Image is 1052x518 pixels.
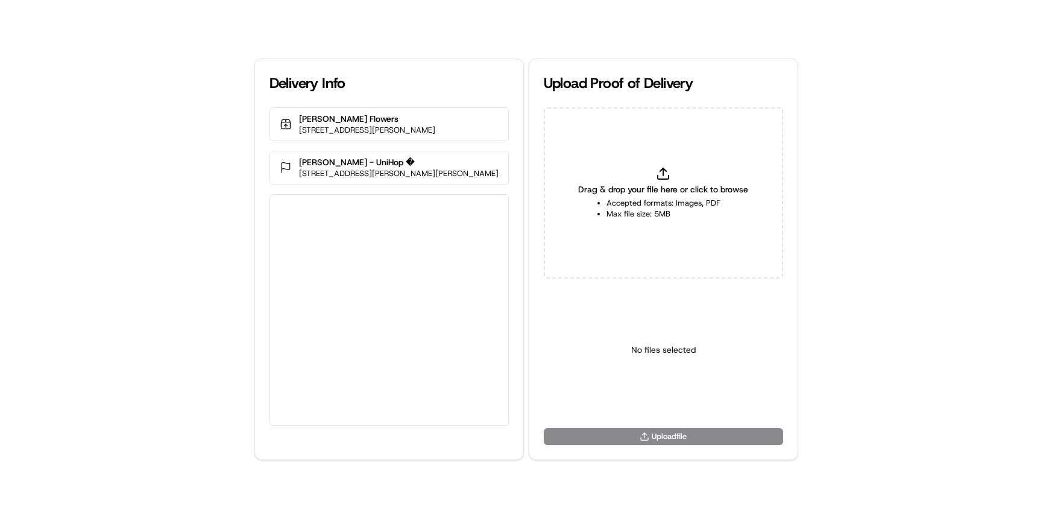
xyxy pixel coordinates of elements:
p: [PERSON_NAME] Flowers [299,113,435,125]
p: No files selected [631,344,696,356]
div: Upload Proof of Delivery [544,74,783,93]
li: Max file size: 5MB [606,209,720,220]
p: [PERSON_NAME] - UniHop � [299,156,499,168]
div: Delivery Info [269,74,509,93]
li: Accepted formats: Images, PDF [606,198,720,209]
p: [STREET_ADDRESS][PERSON_NAME] [299,125,435,136]
p: [STREET_ADDRESS][PERSON_NAME][PERSON_NAME] [299,168,499,179]
span: Drag & drop your file here or click to browse [578,183,748,195]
